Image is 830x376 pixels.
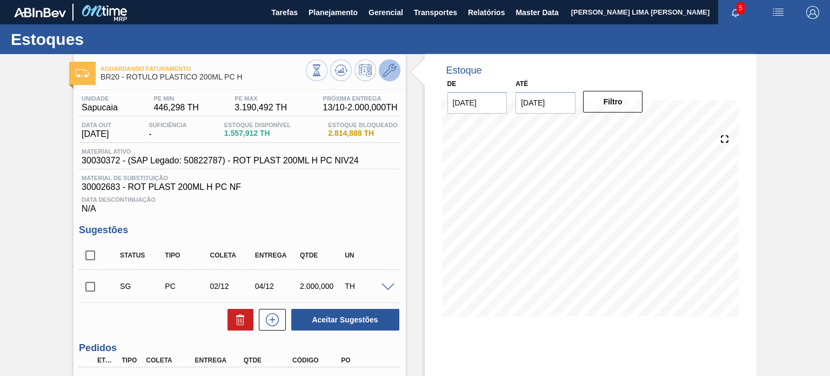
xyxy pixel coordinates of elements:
div: Qtde [241,357,294,364]
div: Qtde [297,252,346,259]
button: Ir ao Master Data / Geral [379,60,400,81]
h1: Estoques [11,33,203,45]
div: 2.000,000 [297,282,346,291]
div: TH [342,282,391,291]
div: Coleta [143,357,197,364]
button: Aceitar Sugestões [291,309,399,331]
span: 13/10 - 2.000,000 TH [323,103,398,113]
button: Atualizar Gráfico [330,60,352,81]
span: Material ativo [82,148,359,155]
span: Estoque Disponível [224,122,291,128]
button: Programar Estoque [354,60,376,81]
span: 30002683 - ROT PLAST 200ML H PC NF [82,182,397,192]
div: Pedido de Compra [162,282,211,291]
span: 3.190,492 TH [235,103,287,113]
input: dd/mm/yyyy [516,92,575,114]
div: PO [338,357,392,364]
div: Código [290,357,343,364]
h3: Pedidos [79,342,400,354]
span: Aguardando Faturamento [101,65,305,72]
div: Tipo [119,357,143,364]
span: Suficiência [149,122,186,128]
span: Próxima Entrega [323,95,398,102]
span: Gerencial [369,6,403,19]
div: 04/12/2025 [252,282,302,291]
div: UN [342,252,391,259]
img: Logout [806,6,819,19]
span: Unidade [82,95,118,102]
span: Transportes [414,6,457,19]
img: Ícone [76,69,89,77]
span: 5 [737,2,745,14]
div: Sugestão Criada [117,282,166,291]
button: Visão Geral dos Estoques [306,60,327,81]
div: N/A [79,192,400,214]
div: Excluir Sugestões [222,309,253,331]
div: - [146,122,189,139]
span: 30030372 - (SAP Legado: 50822787) - ROT PLAST 200ML H PC NIV24 [82,156,359,166]
span: Sapucaia [82,103,118,113]
span: PE MIN [153,95,198,102]
span: [DATE] [82,129,111,139]
div: Nova sugestão [253,309,286,331]
input: dd/mm/yyyy [447,92,507,114]
span: Relatórios [468,6,505,19]
span: Material de Substituição [82,175,397,181]
button: Notificações [718,5,753,20]
span: Data out [82,122,111,128]
span: Estoque Bloqueado [328,122,397,128]
div: Aceitar Sugestões [286,308,400,332]
span: Master Data [516,6,558,19]
img: userActions [772,6,785,19]
span: PE MAX [235,95,287,102]
span: 2.814,888 TH [328,129,397,137]
button: Filtro [583,91,643,113]
span: 446,298 TH [153,103,198,113]
span: BR20 - RÓTULO PLÁSTICO 200ML PC H [101,73,305,81]
img: TNhmsLtSVTkK8tSr43FrP2fwEKptu5GPRR3wAAAABJRU5ErkJggg== [14,8,66,17]
label: De [447,80,457,88]
span: Tarefas [271,6,298,19]
div: Estoque [446,65,482,76]
label: Até [516,80,528,88]
div: Etapa [95,357,119,364]
span: Data Descontinuação [82,196,397,203]
div: Coleta [207,252,257,259]
span: 1.557,912 TH [224,129,291,137]
span: Planejamento [309,6,358,19]
h3: Sugestões [79,225,400,236]
div: Status [117,252,166,259]
div: 02/12/2025 [207,282,257,291]
div: Entrega [252,252,302,259]
div: Entrega [192,357,246,364]
div: Tipo [162,252,211,259]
